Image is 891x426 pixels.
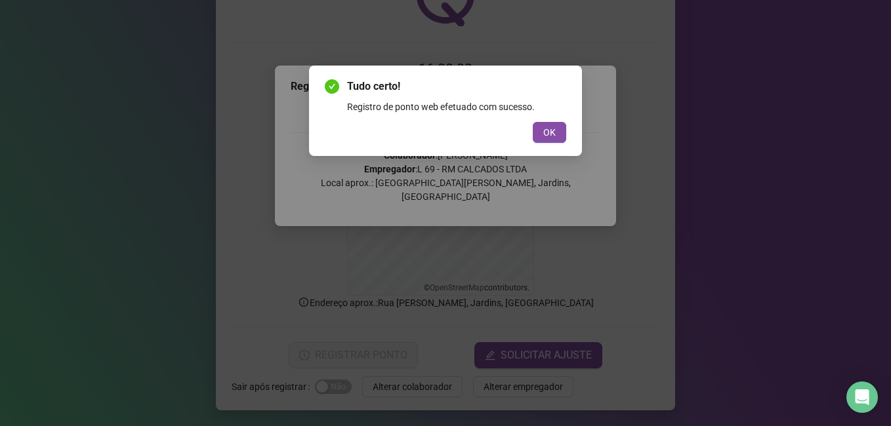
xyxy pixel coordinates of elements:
[533,122,566,143] button: OK
[347,100,566,114] div: Registro de ponto web efetuado com sucesso.
[846,381,878,413] div: Open Intercom Messenger
[543,125,556,140] span: OK
[347,79,566,94] span: Tudo certo!
[325,79,339,94] span: check-circle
